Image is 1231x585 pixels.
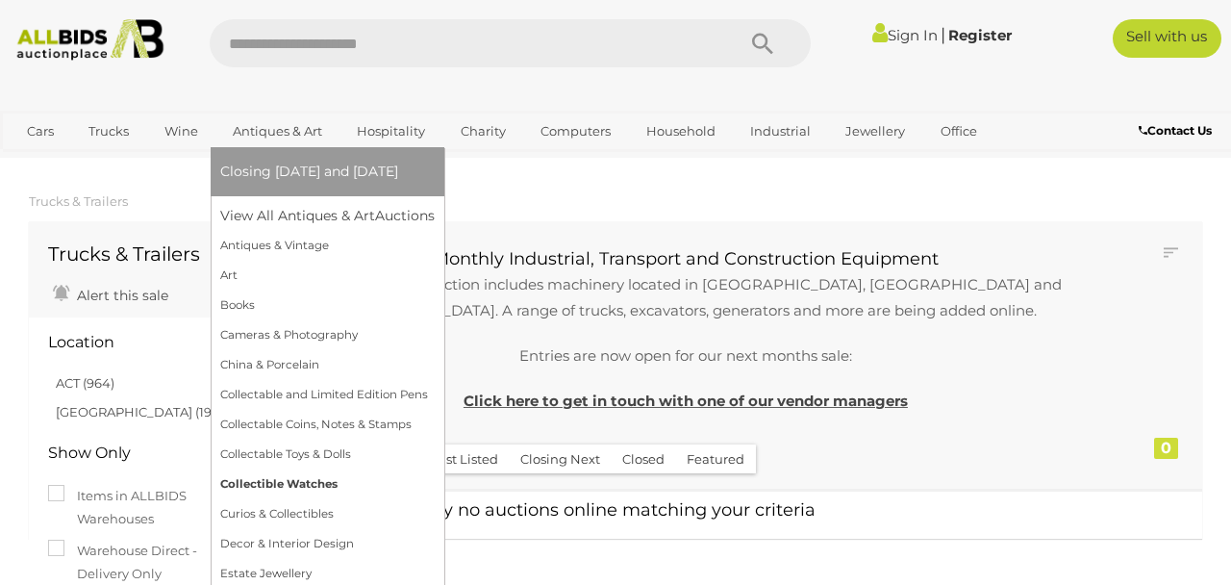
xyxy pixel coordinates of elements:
a: [GEOGRAPHIC_DATA] (196) [56,404,223,420]
p: Entries are now open for our next months sale: [293,343,1078,369]
a: Computers [528,115,623,147]
span: Alert this sale [72,287,168,304]
h3: Monthly Industrial, Transport and Construction Equipment [293,250,1078,269]
a: Jewellery [833,115,917,147]
a: Alert this sale [48,279,173,308]
img: Allbids.com.au [9,19,171,61]
button: Closed [611,445,676,474]
a: Charity [448,115,518,147]
a: Contact Us [1139,120,1217,141]
a: Click here to get in touch with one of our vendor managers [464,392,908,410]
h4: Location [48,334,203,351]
a: Sell with us [1113,19,1221,58]
span: | [941,24,945,45]
button: Just Listed [419,445,510,474]
p: This nationwide auction includes machinery located in [GEOGRAPHIC_DATA], [GEOGRAPHIC_DATA] and [G... [293,271,1078,323]
b: Contact Us [1139,123,1212,138]
a: Sports [14,147,79,179]
a: Wine [152,115,211,147]
a: Cars [14,115,66,147]
h4: Show Only [48,445,203,462]
button: Featured [675,445,756,474]
a: [GEOGRAPHIC_DATA] [88,147,250,179]
a: ACT (964) [56,375,114,391]
span: There are currently no auctions online matching your criteria [289,499,816,521]
label: Warehouse Direct - Delivery Only [48,540,239,585]
button: Search [715,19,811,67]
a: Trucks [76,115,141,147]
a: Trucks & Trailers [29,193,128,209]
label: Items in ALLBIDS Warehouses [48,485,239,530]
a: Antiques & Art [220,115,335,147]
a: Household [634,115,728,147]
a: Sign In [872,26,938,44]
a: Office [928,115,990,147]
div: 0 [1154,438,1178,459]
a: Industrial [738,115,823,147]
button: Closing Next [509,445,612,474]
h1: Trucks & Trailers [48,243,239,265]
a: Hospitality [344,115,438,147]
a: Register [948,26,1012,44]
